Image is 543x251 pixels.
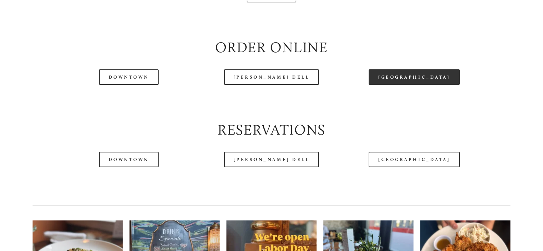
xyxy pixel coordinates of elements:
a: [GEOGRAPHIC_DATA] [369,152,460,167]
h2: Reservations [33,120,510,140]
a: [PERSON_NAME] Dell [224,152,319,167]
a: Downtown [99,152,159,167]
a: [PERSON_NAME] Dell [224,69,319,85]
a: [GEOGRAPHIC_DATA] [369,69,460,85]
a: Downtown [99,69,159,85]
